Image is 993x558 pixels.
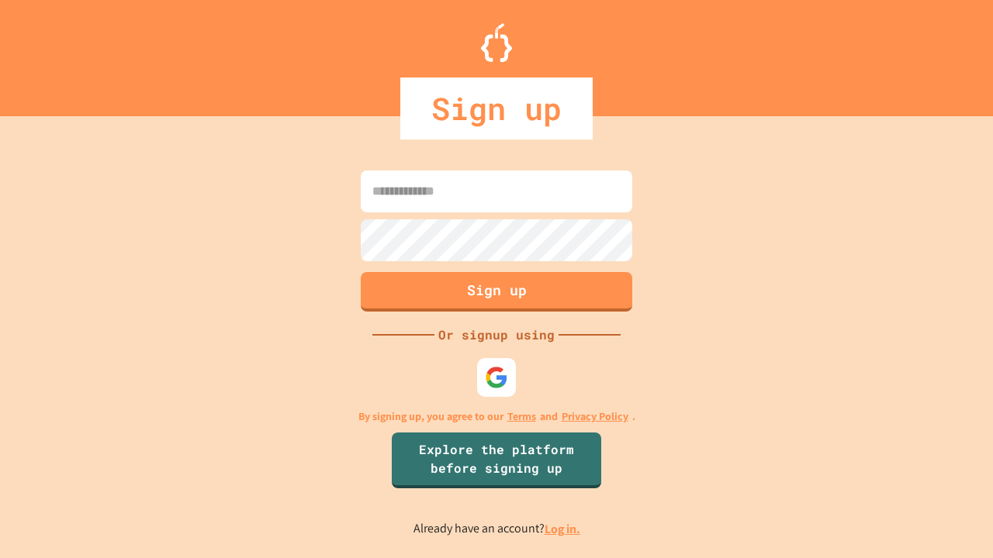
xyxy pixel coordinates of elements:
[562,408,628,425] a: Privacy Policy
[481,23,512,62] img: Logo.svg
[545,521,580,537] a: Log in.
[358,408,635,425] p: By signing up, you agree to our and .
[485,366,508,389] img: google-icon.svg
[361,272,632,312] button: Sign up
[434,325,559,344] div: Or signup using
[400,77,593,139] div: Sign up
[392,432,601,488] a: Explore the platform before signing up
[507,408,536,425] a: Terms
[413,519,580,539] p: Already have an account?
